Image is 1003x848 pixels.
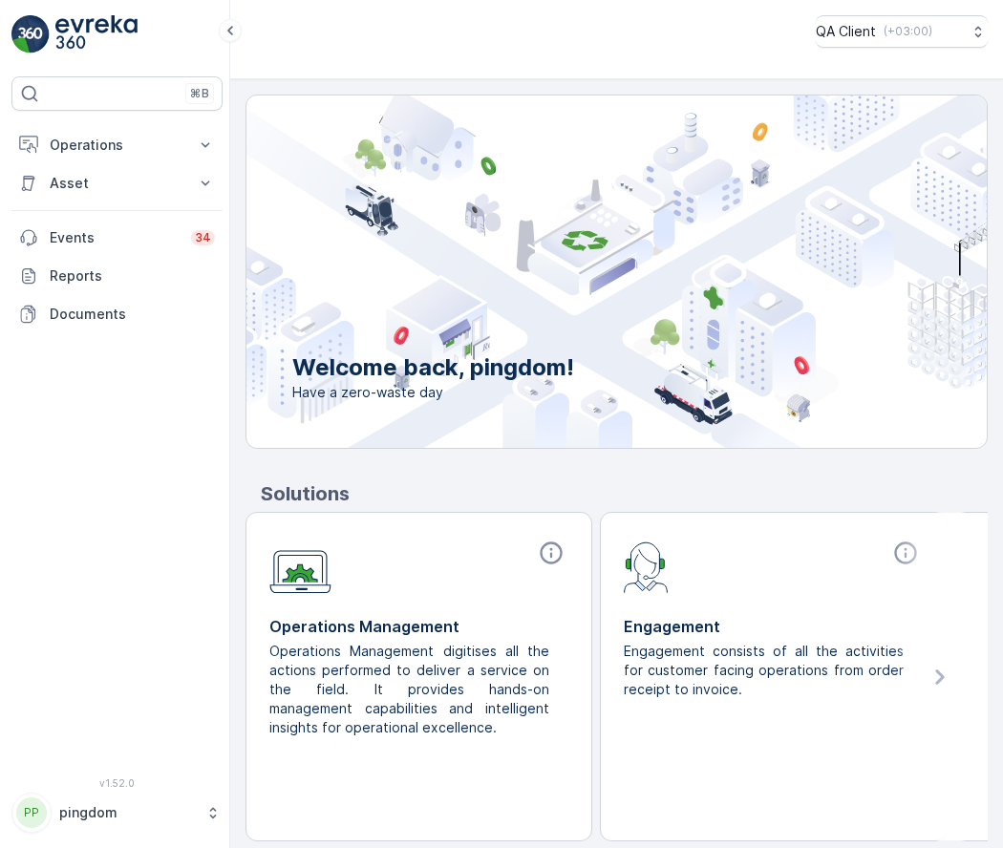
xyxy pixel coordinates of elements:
p: Events [50,228,180,247]
p: Operations Management digitises all the actions performed to deliver a service on the field. It p... [269,642,553,737]
p: Engagement [624,615,923,638]
img: logo_light-DOdMpM7g.png [55,15,138,53]
a: Documents [11,295,223,333]
a: Events34 [11,219,223,257]
p: ( +03:00 ) [884,24,932,39]
img: logo [11,15,50,53]
p: Engagement consists of all the activities for customer facing operations from order receipt to in... [624,642,907,699]
img: city illustration [160,95,987,448]
p: Welcome back, pingdom! [292,352,574,383]
p: ⌘B [190,86,209,101]
button: Asset [11,164,223,202]
button: Operations [11,126,223,164]
p: Reports [50,266,215,286]
img: module-icon [269,540,331,594]
span: Have a zero-waste day [292,383,574,402]
p: Solutions [261,479,988,508]
p: Operations Management [269,615,568,638]
button: PPpingdom [11,793,223,833]
p: Operations [50,136,184,155]
div: PP [16,797,47,828]
img: module-icon [624,540,669,593]
p: 34 [195,230,211,245]
button: QA Client(+03:00) [816,15,988,48]
p: Documents [50,305,215,324]
p: Asset [50,174,184,193]
a: Reports [11,257,223,295]
span: v 1.52.0 [11,777,223,789]
p: QA Client [816,22,876,41]
p: pingdom [59,803,196,822]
